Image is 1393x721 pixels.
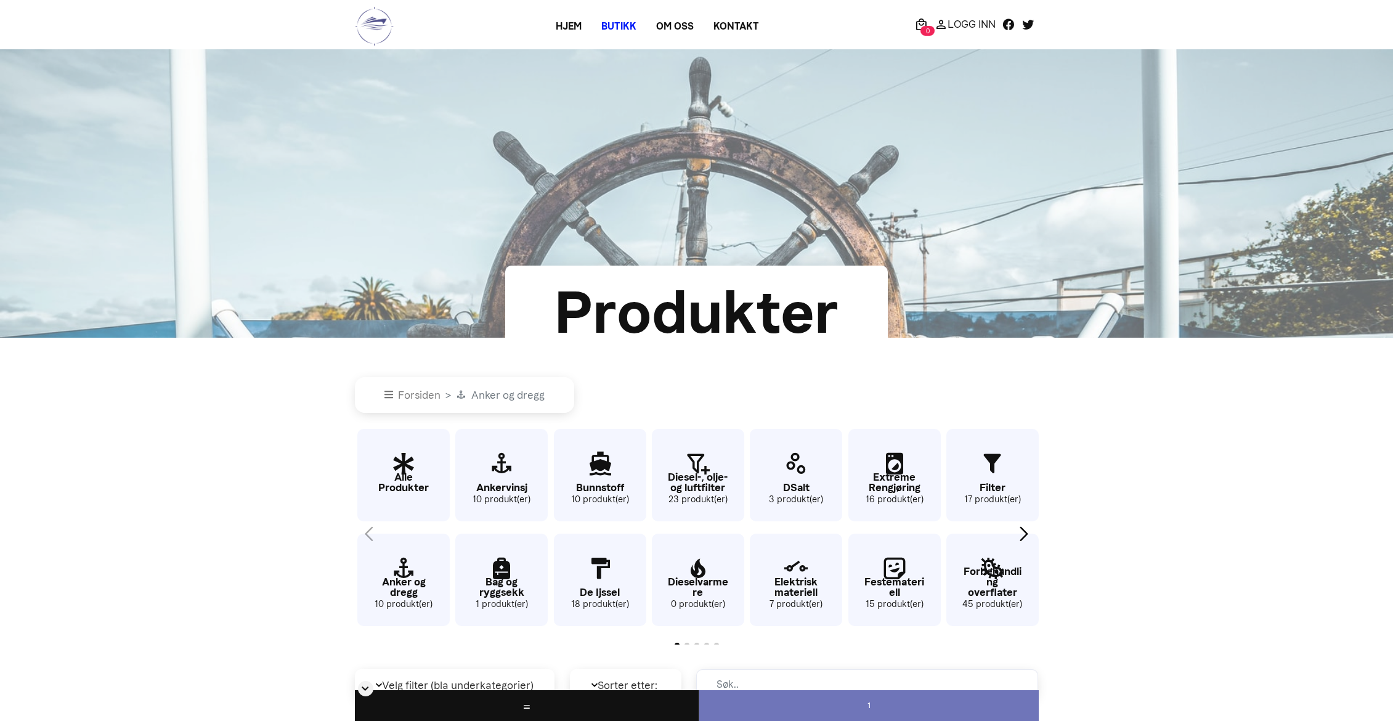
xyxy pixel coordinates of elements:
[848,577,941,598] p: Festemateriell
[747,528,842,629] div: 10 / 62
[750,483,842,493] p: DSalt
[848,493,941,507] small: 16 produkt(er)
[946,598,1039,611] small: 45 produkt(er)
[551,528,646,629] div: 6 / 62
[1016,520,1033,547] div: Next slide
[652,577,744,598] p: Dieselvarmere
[848,598,941,611] small: 15 produkt(er)
[946,566,1039,598] p: Forbehandling overflater
[946,493,1039,507] small: 17 produkt(er)
[845,528,940,629] div: 12 / 62
[358,681,373,696] div: Skjul sidetall
[699,690,1039,721] div: 1
[554,493,646,507] small: 10 produkt(er)
[455,493,548,507] small: 10 produkt(er)
[943,528,1038,629] div: 14 / 62
[652,472,744,493] p: Diesel-, olje- og luftfilter
[551,423,646,524] div: 5 / 62
[714,643,719,648] span: Go to slide 5
[845,423,940,524] div: 11 / 62
[747,423,842,524] div: 9 / 62
[355,528,450,629] div: 2 / 62
[920,26,935,36] span: 0
[848,472,941,493] p: Extreme Rengjøring
[946,483,1039,493] p: Filter
[750,577,842,598] p: Elektrisk materiell
[694,643,699,648] span: Go to slide 3
[357,472,450,493] p: Alle Produkter
[546,15,591,38] a: Hjem
[704,643,709,648] span: Go to slide 4
[704,15,769,38] a: Kontakt
[649,423,744,524] div: 7 / 62
[554,598,646,611] small: 18 produkt(er)
[646,15,704,38] a: Om oss
[456,389,545,401] span: Anker og dregg
[652,493,744,507] small: 23 produkt(er)
[455,598,548,611] small: 1 produkt(er)
[355,6,394,46] img: logo
[554,483,646,493] p: Bunnstoff
[652,598,744,611] small: 0 produkt(er)
[696,669,1038,700] input: Søk..
[649,528,744,629] div: 8 / 62
[591,15,646,38] a: Butikk
[453,423,548,524] div: 3 / 62
[455,577,548,598] p: Bag og ryggsekk
[355,423,450,524] div: 1 / 62
[554,587,646,598] p: De Ijssel
[357,598,450,611] small: 10 produkt(er)
[355,377,1039,413] nav: breadcrumb
[455,483,548,493] p: Ankervinsj
[943,423,1038,524] div: 13 / 62
[545,269,848,357] div: Produkter
[357,577,450,598] p: Anker og dregg
[750,598,842,611] small: 7 produkt(er)
[570,669,681,701] p: Sorter etter:
[684,643,689,648] span: Go to slide 2
[931,17,999,31] a: Logg Inn
[355,669,555,701] p: Velg filter (bla underkategorier)
[453,528,548,629] div: 4 / 62
[384,389,441,401] a: Forsiden
[675,643,680,648] span: Go to slide 1
[750,493,842,507] small: 3 produkt(er)
[911,17,931,31] a: 0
